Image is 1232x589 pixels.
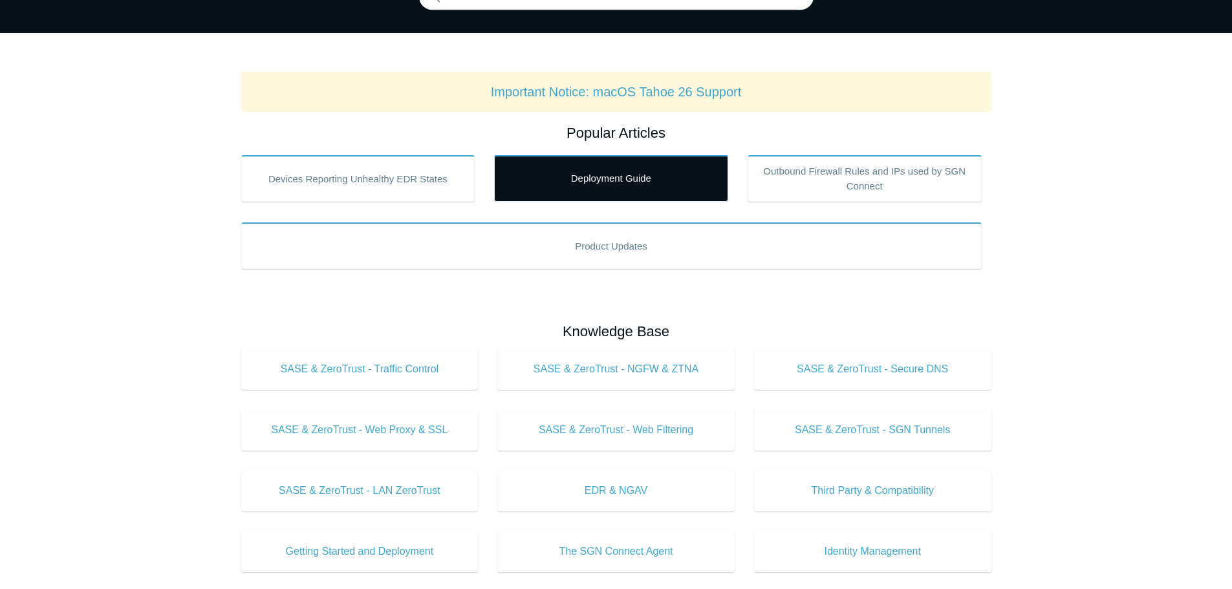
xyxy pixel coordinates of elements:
h2: Popular Articles [241,122,991,144]
a: Product Updates [241,222,982,269]
a: Deployment Guide [494,155,728,202]
span: Identity Management [773,544,972,559]
span: Getting Started and Deployment [261,544,459,559]
a: The SGN Connect Agent [497,531,735,572]
h2: Knowledge Base [241,321,991,342]
a: SASE & ZeroTrust - SGN Tunnels [754,409,991,451]
span: SASE & ZeroTrust - NGFW & ZTNA [517,361,715,377]
a: Getting Started and Deployment [241,531,479,572]
span: SASE & ZeroTrust - Traffic Control [261,361,459,377]
span: SASE & ZeroTrust - Web Proxy & SSL [261,422,459,438]
a: EDR & NGAV [497,470,735,511]
span: SASE & ZeroTrust - Secure DNS [773,361,972,377]
a: Important Notice: macOS Tahoe 26 Support [491,85,742,99]
a: Identity Management [754,531,991,572]
a: Outbound Firewall Rules and IPs used by SGN Connect [748,155,982,202]
a: SASE & ZeroTrust - Secure DNS [754,348,991,390]
span: The SGN Connect Agent [517,544,715,559]
span: Third Party & Compatibility [773,483,972,498]
a: Devices Reporting Unhealthy EDR States [241,155,475,202]
span: EDR & NGAV [517,483,715,498]
a: SASE & ZeroTrust - Traffic Control [241,348,479,390]
span: SASE & ZeroTrust - SGN Tunnels [773,422,972,438]
a: SASE & ZeroTrust - Web Filtering [497,409,735,451]
a: SASE & ZeroTrust - LAN ZeroTrust [241,470,479,511]
a: Third Party & Compatibility [754,470,991,511]
a: SASE & ZeroTrust - NGFW & ZTNA [497,348,735,390]
span: SASE & ZeroTrust - LAN ZeroTrust [261,483,459,498]
a: SASE & ZeroTrust - Web Proxy & SSL [241,409,479,451]
span: SASE & ZeroTrust - Web Filtering [517,422,715,438]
